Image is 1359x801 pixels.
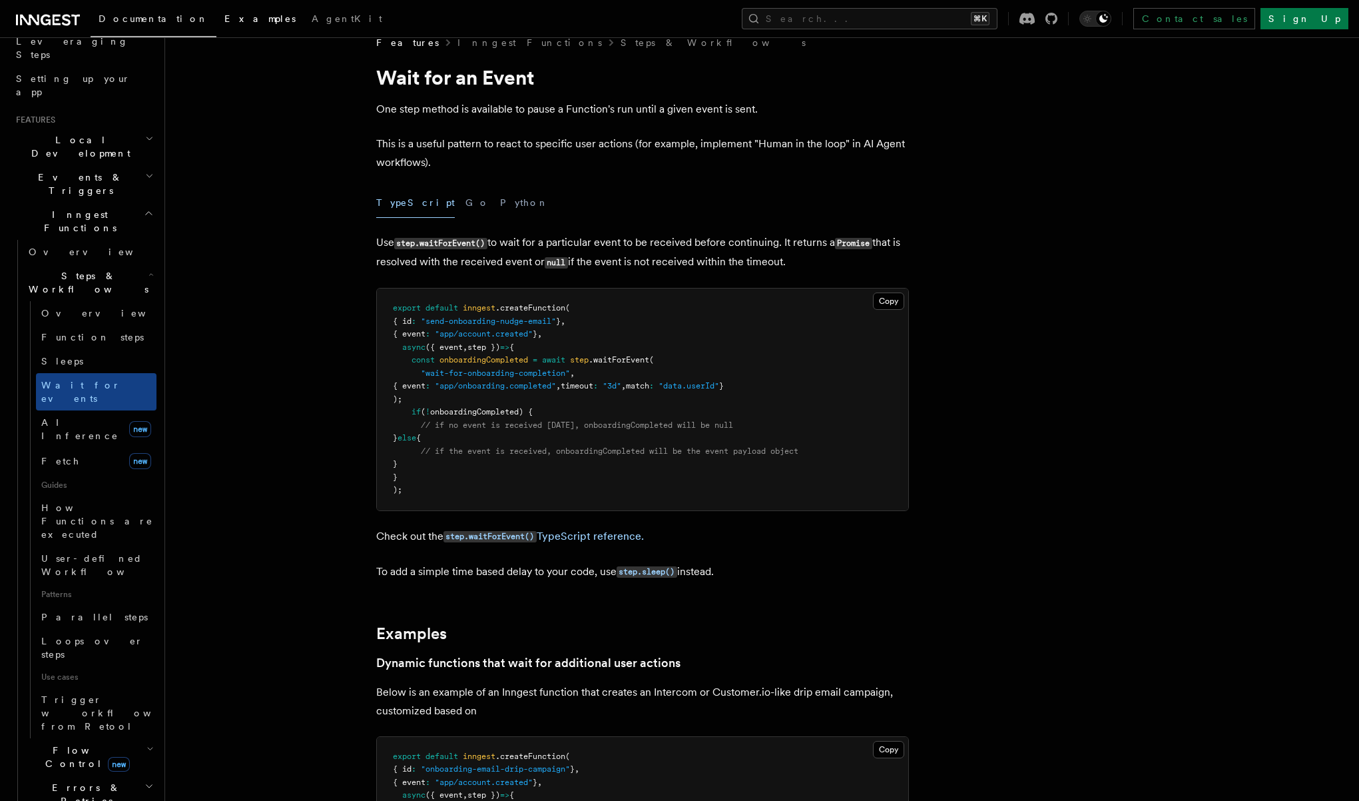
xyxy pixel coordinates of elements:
a: Overview [23,240,156,264]
a: Fetchnew [36,448,156,474]
span: .waitForEvent [589,355,649,365]
span: default [425,303,458,313]
span: new [129,421,151,437]
a: Examples [376,624,447,643]
span: : [649,381,654,391]
span: Guides [36,474,156,496]
span: User-defined Workflows [41,553,161,577]
span: Events & Triggers [11,171,145,197]
a: AgentKit [304,4,390,36]
span: , [537,329,542,339]
span: How Functions are executed [41,502,153,540]
code: null [545,257,568,269]
span: } [533,329,537,339]
span: : [411,764,416,774]
span: Overview [29,247,166,257]
code: step.waitForEvent() [443,531,537,542]
span: step [570,355,589,365]
span: inngest [463,752,495,761]
span: ); [393,395,402,404]
span: , [463,790,467,800]
span: { [509,790,514,800]
span: await [542,355,565,365]
span: Use cases [36,666,156,688]
span: .createFunction [495,752,565,761]
a: Examples [216,4,304,36]
span: { event [393,381,425,391]
a: Sleeps [36,349,156,373]
span: "send-onboarding-nudge-email" [421,317,556,326]
kbd: ⌘K [971,12,989,25]
a: AI Inferencenew [36,410,156,448]
span: export [393,303,421,313]
a: Dynamic functions that wait for additional user actions [376,654,680,672]
a: Contact sales [1133,8,1255,29]
span: ); [393,485,402,494]
span: ! [425,407,430,416]
p: This is a useful pattern to react to specific user actions (for example, implement "Human in the ... [376,135,909,172]
button: Inngest Functions [11,203,156,240]
span: ( [421,407,425,416]
span: , [561,317,565,326]
span: Flow Control [23,744,146,770]
span: Loops over steps [41,636,143,660]
span: async [402,343,425,352]
span: => [500,343,509,352]
span: .createFunction [495,303,565,313]
span: , [621,381,626,391]
p: Use to wait for a particular event to be received before continuing. It returns a that is resolve... [376,233,909,272]
span: inngest [463,303,495,313]
span: "data.userId" [659,381,719,391]
a: Loops over steps [36,629,156,666]
span: { [416,433,421,442]
a: Function steps [36,325,156,349]
span: = [533,355,537,365]
span: Patterns [36,584,156,605]
span: : [425,778,430,787]
span: : [425,329,430,339]
a: step.sleep() [617,565,677,578]
span: } [393,433,398,442]
span: Local Development [11,133,145,160]
p: Below is an example of an Inngest function that creates an Intercom or Customer.io-like drip emai... [376,683,909,720]
span: "app/onboarding.completed" [435,381,556,391]
span: Examples [224,13,296,24]
span: } [556,317,561,326]
span: new [108,757,130,772]
span: step }) [467,343,500,352]
span: match [626,381,649,391]
span: Features [376,36,439,49]
a: Trigger workflows from Retool [36,688,156,738]
span: ( [565,303,570,313]
a: Inngest Functions [457,36,602,49]
span: // if the event is received, onboardingCompleted will be the event payload object [421,446,798,456]
span: : [425,381,430,391]
span: export [393,752,421,761]
a: Documentation [91,4,216,37]
span: Fetch [41,456,80,466]
span: Steps & Workflows [23,269,148,296]
span: Setting up your app [16,73,131,97]
span: if [411,407,421,416]
span: "3d" [603,381,621,391]
span: , [537,778,542,787]
span: Documentation [99,13,208,24]
span: step }) [467,790,500,800]
a: Sign Up [1260,8,1348,29]
span: Features [11,115,55,125]
h1: Wait for an Event [376,65,909,89]
span: , [570,369,575,378]
span: const [411,355,435,365]
p: Check out the [376,527,909,546]
span: async [402,790,425,800]
span: "app/account.created" [435,778,533,787]
a: Overview [36,301,156,325]
span: "app/account.created" [435,329,533,339]
button: Search...⌘K [742,8,997,29]
button: Python [500,188,549,218]
span: Parallel steps [41,612,148,622]
span: } [533,778,537,787]
span: Wait for events [41,380,121,404]
span: { event [393,329,425,339]
code: Promise [835,238,872,249]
